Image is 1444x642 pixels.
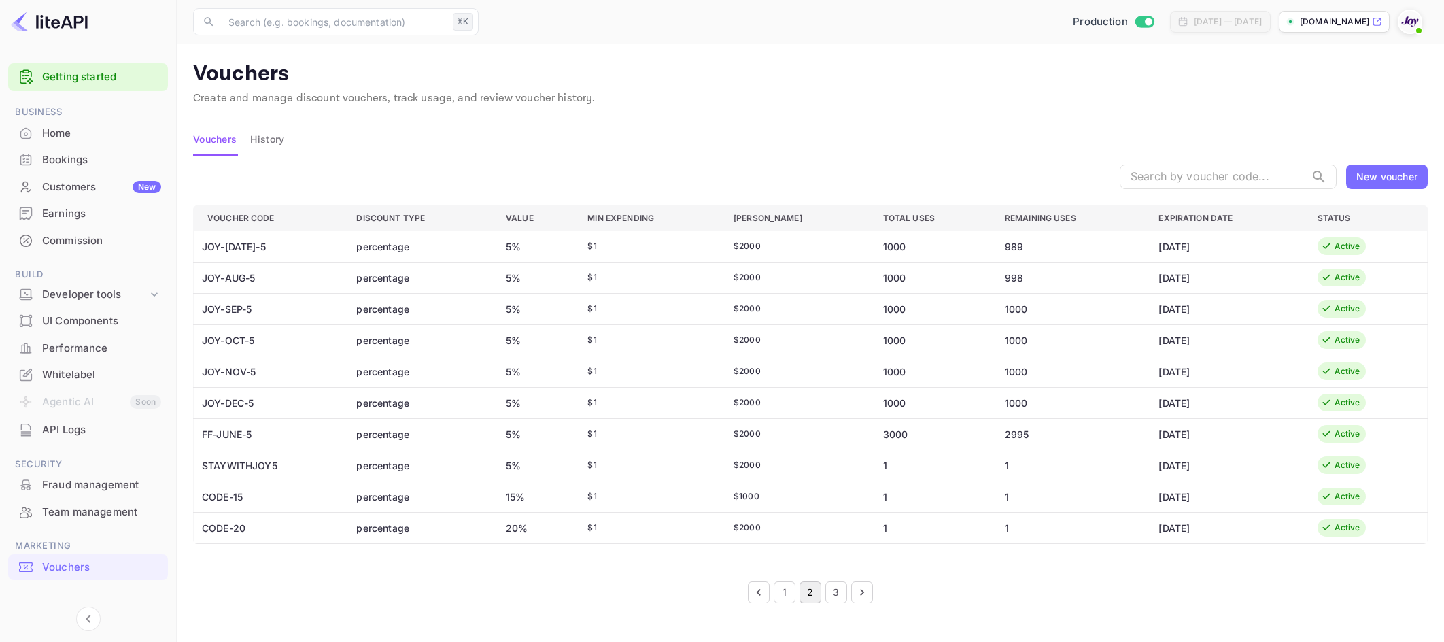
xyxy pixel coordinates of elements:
div: Active [1335,303,1360,315]
a: Fraud management [8,472,168,497]
img: LiteAPI logo [11,11,88,33]
div: $ 1 [587,396,712,409]
td: percentage [345,418,495,450]
td: 1000 [872,293,994,324]
a: Home [8,120,168,146]
span: Security [8,457,168,472]
td: [DATE] [1148,481,1306,512]
td: percentage [345,387,495,418]
div: API Logs [8,417,168,443]
td: 1000 [872,387,994,418]
td: 1000 [994,293,1148,324]
span: Marketing [8,539,168,554]
td: 1000 [994,387,1148,418]
th: Min Expending [577,205,723,231]
img: With Joy [1399,11,1421,33]
td: 1000 [994,324,1148,356]
div: Whitelabel [42,367,161,383]
td: [DATE] [1148,293,1306,324]
td: percentage [345,481,495,512]
td: STAYWITHJOY5 [194,450,346,481]
button: page 2 [800,581,821,603]
div: Active [1335,396,1360,409]
div: $ 2000 [734,271,861,284]
div: Team management [8,499,168,526]
div: $ 2000 [734,522,861,534]
div: Fraud management [8,472,168,499]
div: New [133,181,161,193]
div: Active [1335,459,1360,471]
div: $ 1 [587,240,712,252]
div: [DATE] — [DATE] [1194,16,1262,28]
div: Getting started [8,63,168,91]
input: Search by voucher code... [1120,165,1305,189]
div: Commission [8,228,168,254]
td: 15% [495,481,577,512]
div: $ 1000 [734,490,861,503]
span: Production [1073,14,1128,30]
div: Bookings [42,152,161,168]
div: $ 1 [587,490,712,503]
div: $ 2000 [734,365,861,377]
div: Home [8,120,168,147]
td: 1 [994,481,1148,512]
div: Developer tools [42,287,148,303]
td: [DATE] [1148,387,1306,418]
th: [PERSON_NAME] [723,205,872,231]
button: Go to page 3 [825,581,847,603]
div: Performance [8,335,168,362]
td: [DATE] [1148,418,1306,450]
td: JOY-[DATE]-5 [194,231,346,262]
td: 1 [872,512,994,543]
div: $ 2000 [734,303,861,315]
div: API Logs [42,422,161,438]
td: JOY-AUG-5 [194,262,346,293]
td: [DATE] [1148,512,1306,543]
td: JOY-OCT-5 [194,324,346,356]
div: Active [1335,240,1360,252]
td: percentage [345,262,495,293]
button: Collapse navigation [76,607,101,631]
div: $ 2000 [734,396,861,409]
td: 20% [495,512,577,543]
td: 5% [495,262,577,293]
div: UI Components [8,308,168,335]
td: percentage [345,450,495,481]
td: JOY-SEP-5 [194,293,346,324]
div: Active [1335,428,1360,440]
div: Team management [42,505,161,520]
td: 1000 [872,356,994,387]
td: JOY-NOV-5 [194,356,346,387]
p: Vouchers [193,61,1428,88]
td: percentage [345,512,495,543]
td: 1 [872,450,994,481]
span: Build [8,267,168,282]
div: Earnings [42,206,161,222]
div: $ 1 [587,271,712,284]
div: $ 2000 [734,240,861,252]
div: Whitelabel [8,362,168,388]
a: Getting started [42,69,161,85]
th: Total Uses [872,205,994,231]
div: Active [1335,334,1360,346]
td: 5% [495,450,577,481]
td: 5% [495,231,577,262]
div: Switch to Sandbox mode [1067,14,1159,30]
td: 1000 [872,231,994,262]
td: [DATE] [1148,324,1306,356]
a: Commission [8,228,168,253]
div: Commission [42,233,161,249]
a: CustomersNew [8,174,168,199]
th: Voucher Code [194,205,346,231]
div: $ 2000 [734,459,861,471]
td: 5% [495,324,577,356]
input: Search (e.g. bookings, documentation) [220,8,447,35]
td: JOY-DEC-5 [194,387,346,418]
nav: pagination navigation [193,581,1428,603]
div: Performance [42,341,161,356]
th: Discount Type [345,205,495,231]
td: percentage [345,356,495,387]
div: $ 1 [587,334,712,346]
td: 5% [495,293,577,324]
td: 2995 [994,418,1148,450]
